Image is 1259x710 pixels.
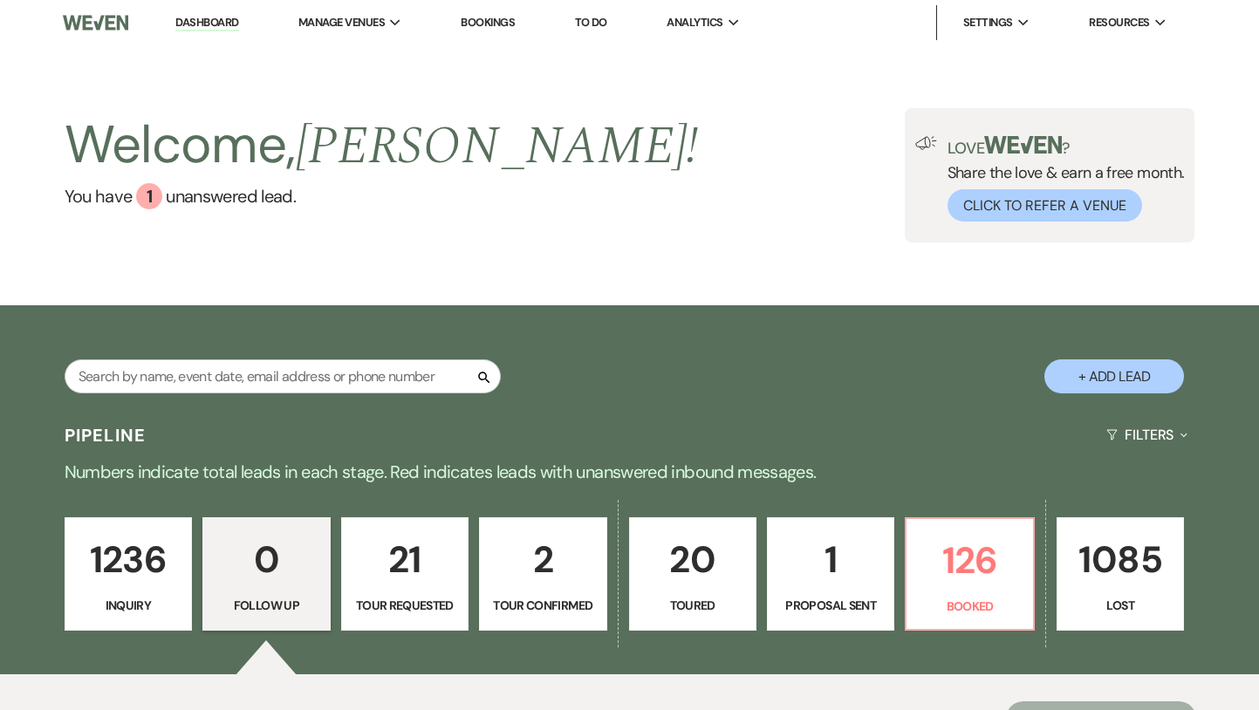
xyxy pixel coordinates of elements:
p: Lost [1068,596,1173,615]
a: 126Booked [905,517,1034,631]
a: 1Proposal Sent [767,517,894,631]
p: Toured [640,596,745,615]
p: 21 [352,530,457,589]
span: [PERSON_NAME] ! [296,106,699,187]
h3: Pipeline [65,423,147,447]
button: Filters [1099,412,1194,458]
div: 1 [136,183,162,209]
p: 1236 [76,530,181,589]
a: 0Follow Up [202,517,330,631]
p: Inquiry [76,596,181,615]
button: + Add Lead [1044,359,1184,393]
p: 1 [778,530,883,589]
input: Search by name, event date, email address or phone number [65,359,501,393]
a: 20Toured [629,517,756,631]
p: 20 [640,530,745,589]
a: You have 1 unanswered lead. [65,183,699,209]
img: Weven Logo [63,4,128,41]
span: Manage Venues [298,14,385,31]
a: 21Tour Requested [341,517,469,631]
p: 1085 [1068,530,1173,589]
img: loud-speaker-illustration.svg [915,136,937,150]
p: 0 [214,530,318,589]
a: 1085Lost [1057,517,1184,631]
a: 2Tour Confirmed [479,517,606,631]
span: Resources [1089,14,1149,31]
div: Share the love & earn a free month. [937,136,1185,222]
p: Proposal Sent [778,596,883,615]
a: Bookings [461,15,515,30]
span: Settings [963,14,1013,31]
p: 126 [917,531,1022,590]
p: Love ? [948,136,1185,156]
p: Tour Confirmed [490,596,595,615]
p: Booked [917,597,1022,616]
button: Click to Refer a Venue [948,189,1142,222]
p: Tour Requested [352,596,457,615]
a: To Do [575,15,607,30]
p: Follow Up [214,596,318,615]
p: Numbers indicate total leads in each stage. Red indicates leads with unanswered inbound messages. [2,458,1258,486]
img: weven-logo-green.svg [984,136,1062,154]
a: Dashboard [175,15,238,31]
a: 1236Inquiry [65,517,192,631]
span: Analytics [667,14,722,31]
p: 2 [490,530,595,589]
h2: Welcome, [65,108,699,183]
